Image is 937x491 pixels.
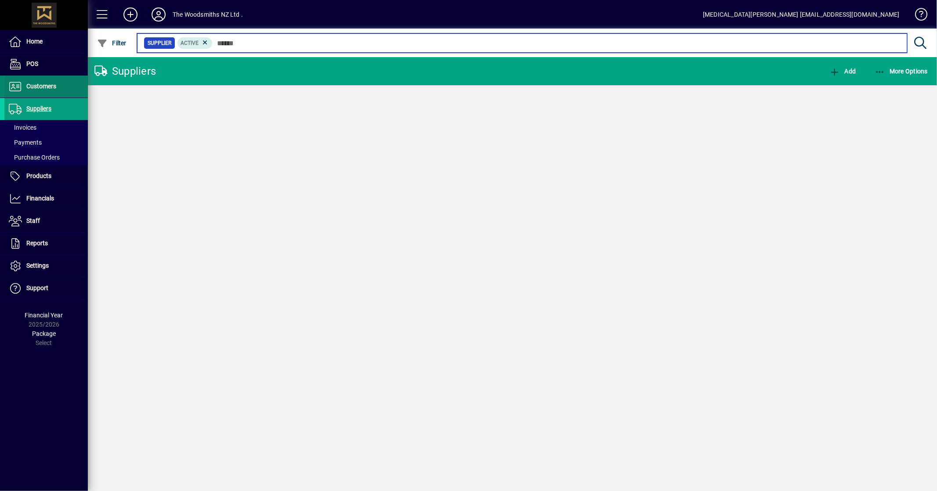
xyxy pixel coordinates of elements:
span: Payments [9,139,42,146]
button: Add [827,63,858,79]
span: Filter [97,40,127,47]
div: Suppliers [94,64,156,78]
a: Invoices [4,120,88,135]
a: Home [4,31,88,53]
span: Invoices [9,124,36,131]
span: Financials [26,195,54,202]
span: Staff [26,217,40,224]
span: Support [26,284,48,291]
a: Customers [4,76,88,98]
span: Products [26,172,51,179]
div: The Woodsmiths NZ Ltd . [173,7,243,22]
span: More Options [875,68,928,75]
button: Profile [145,7,173,22]
span: POS [26,60,38,67]
a: Settings [4,255,88,277]
span: Active [181,40,199,46]
a: Reports [4,233,88,255]
a: Knowledge Base [908,2,926,30]
span: Package [32,330,56,337]
a: Staff [4,210,88,232]
span: Settings [26,262,49,269]
a: Products [4,165,88,187]
span: Suppliers [26,105,51,112]
a: Purchase Orders [4,150,88,165]
button: Add [116,7,145,22]
span: Add [829,68,856,75]
span: Financial Year [25,312,63,319]
a: Financials [4,188,88,210]
span: Reports [26,240,48,247]
span: Customers [26,83,56,90]
a: Support [4,277,88,299]
button: More Options [872,63,930,79]
div: [MEDICAL_DATA][PERSON_NAME] [EMAIL_ADDRESS][DOMAIN_NAME] [703,7,900,22]
a: POS [4,53,88,75]
span: Purchase Orders [9,154,60,161]
span: Home [26,38,43,45]
span: Supplier [148,39,171,47]
mat-chip: Activation Status: Active [177,37,213,49]
a: Payments [4,135,88,150]
button: Filter [95,35,129,51]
